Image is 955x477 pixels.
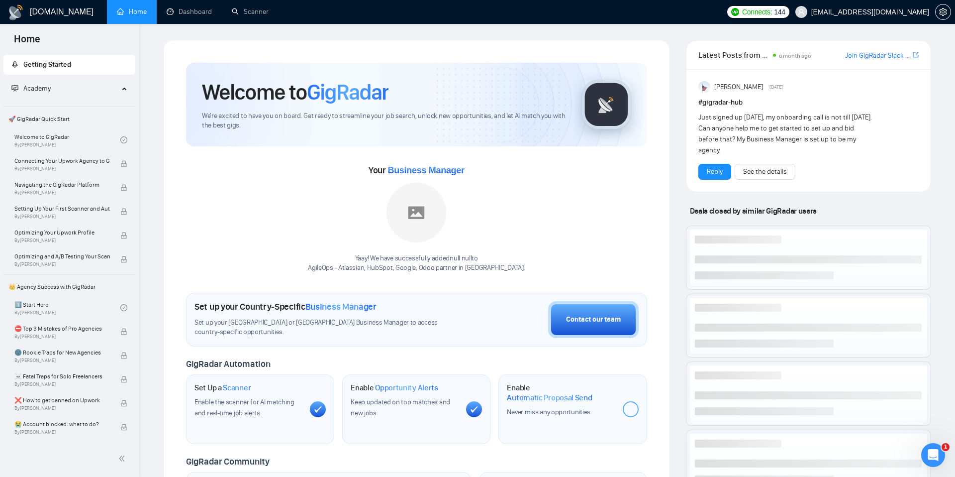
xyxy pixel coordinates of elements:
[23,60,71,69] span: Getting Started
[507,383,614,402] h1: Enable
[6,32,48,53] span: Home
[769,83,783,92] span: [DATE]
[120,184,127,191] span: lock
[120,376,127,383] span: lock
[913,50,919,60] a: export
[14,214,110,220] span: By [PERSON_NAME]
[507,393,592,403] span: Automatic Proposal Send
[698,81,710,93] img: Anisuzzaman Khan
[698,97,919,108] h1: # gigradar-hub
[942,443,950,451] span: 1
[14,419,110,429] span: 😭 Account blocked: what to do?
[194,383,251,393] h1: Set Up a
[4,109,134,129] span: 🚀 GigRadar Quick Start
[14,381,110,387] span: By [PERSON_NAME]
[698,164,731,180] button: Reply
[707,166,723,177] a: Reply
[3,55,135,75] li: Getting Started
[117,7,147,16] a: homeHome
[308,263,525,273] p: AgileOps - Atlassian, HubSpot, Google, Odoo partner in [GEOGRAPHIC_DATA] .
[845,50,911,61] a: Join GigRadar Slack Community
[120,136,127,143] span: check-circle
[14,204,110,214] span: Setting Up Your First Scanner and Auto-Bidder
[581,80,631,129] img: gigradar-logo.png
[14,261,110,267] span: By [PERSON_NAME]
[351,398,450,417] span: Keep updated on top matches and new jobs.
[779,52,811,59] span: a month ago
[375,383,438,393] span: Opportunity Alerts
[686,202,821,220] span: Deals closed by similar GigRadar users
[14,129,120,151] a: Welcome to GigRadarBy[PERSON_NAME]
[14,156,110,166] span: Connecting Your Upwork Agency to GigRadar
[14,371,110,381] span: ☠️ Fatal Traps for Solo Freelancers
[698,49,770,61] span: Latest Posts from the GigRadar Community
[11,61,18,68] span: rocket
[387,165,464,175] span: Business Manager
[507,408,591,416] span: Never miss any opportunities.
[194,301,377,312] h1: Set up your Country-Specific
[186,358,270,369] span: GigRadar Automation
[743,166,787,177] a: See the details
[14,395,110,405] span: ❌ How to get banned on Upwork
[120,208,127,215] span: lock
[735,164,795,180] button: See the details
[14,348,110,358] span: 🌚 Rookie Traps for New Agencies
[118,454,128,464] span: double-left
[798,8,805,15] span: user
[305,301,377,312] span: Business Manager
[4,277,134,297] span: 👑 Agency Success with GigRadar
[698,112,875,156] div: Just signed up [DATE], my onboarding call is not till [DATE]. Can anyone help me to get started t...
[935,4,951,20] button: setting
[935,8,951,16] a: setting
[14,180,110,190] span: Navigating the GigRadar Platform
[14,297,120,319] a: 1️⃣ Start HereBy[PERSON_NAME]
[223,383,251,393] span: Scanner
[202,112,566,130] span: We're excited to have you on board. Get ready to streamline your job search, unlock new opportuni...
[386,183,446,242] img: placeholder.png
[921,443,945,467] iframe: Intercom live chat
[369,165,465,176] span: Your
[731,8,739,16] img: upwork-logo.png
[11,85,18,92] span: fund-projection-screen
[202,79,388,106] h1: Welcome to
[14,238,110,243] span: By [PERSON_NAME]
[120,352,127,359] span: lock
[11,84,51,93] span: Academy
[742,6,772,17] span: Connects:
[194,318,461,337] span: Set up your [GEOGRAPHIC_DATA] or [GEOGRAPHIC_DATA] Business Manager to access country-specific op...
[120,256,127,263] span: lock
[120,304,127,311] span: check-circle
[351,383,438,393] h1: Enable
[714,82,763,93] span: [PERSON_NAME]
[120,160,127,167] span: lock
[120,328,127,335] span: lock
[14,251,110,261] span: Optimizing and A/B Testing Your Scanner for Better Results
[186,456,270,467] span: GigRadar Community
[308,254,525,273] div: Yaay! We have successfully added null null to
[913,51,919,59] span: export
[14,324,110,334] span: ⛔ Top 3 Mistakes of Pro Agencies
[14,358,110,363] span: By [PERSON_NAME]
[14,429,110,435] span: By [PERSON_NAME]
[14,190,110,196] span: By [PERSON_NAME]
[548,301,639,338] button: Contact our team
[8,4,24,20] img: logo
[120,232,127,239] span: lock
[167,7,212,16] a: dashboardDashboard
[774,6,785,17] span: 144
[23,84,51,93] span: Academy
[14,166,110,172] span: By [PERSON_NAME]
[120,400,127,407] span: lock
[14,228,110,238] span: Optimizing Your Upwork Profile
[120,424,127,431] span: lock
[14,405,110,411] span: By [PERSON_NAME]
[194,398,294,417] span: Enable the scanner for AI matching and real-time job alerts.
[232,7,269,16] a: searchScanner
[566,314,621,325] div: Contact our team
[307,79,388,106] span: GigRadar
[14,334,110,340] span: By [PERSON_NAME]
